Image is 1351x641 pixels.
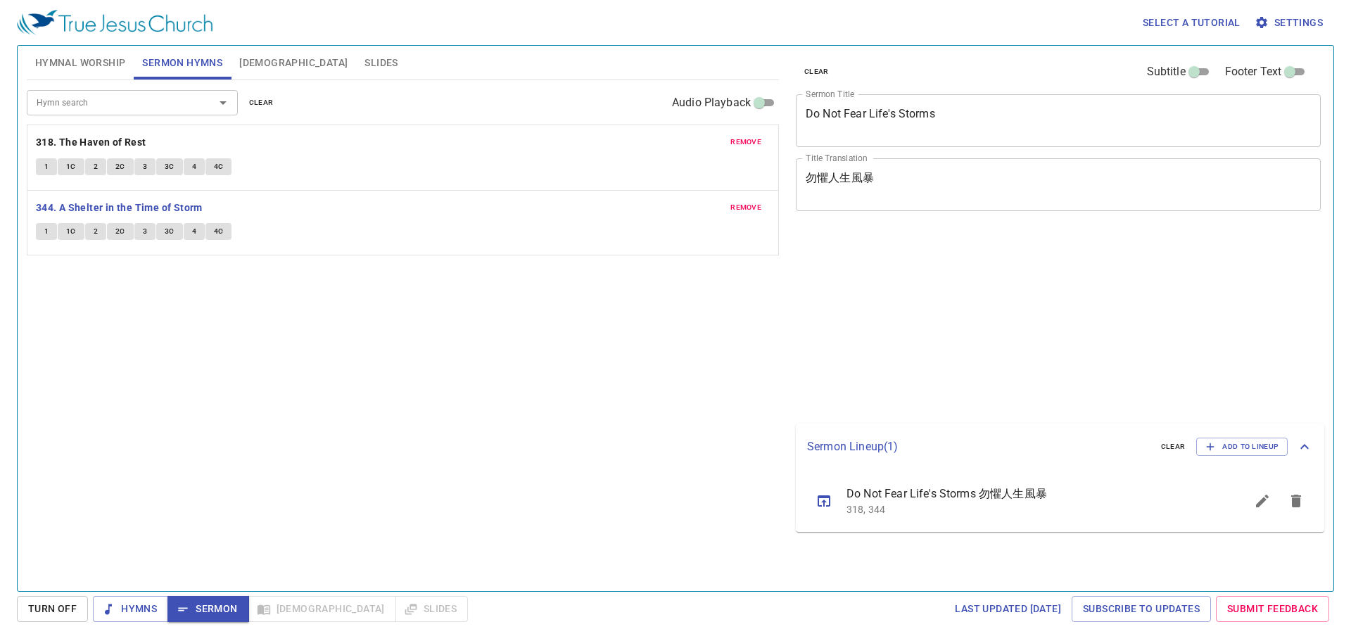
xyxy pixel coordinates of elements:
button: Settings [1252,10,1328,36]
span: Slides [364,54,398,72]
span: Subtitle [1147,63,1186,80]
span: 3C [165,225,175,238]
textarea: Do Not Fear Life's Storms [806,107,1311,134]
span: Submit Feedback [1227,600,1318,618]
button: 4 [184,158,205,175]
span: 3 [143,160,147,173]
button: Sermon [167,596,248,622]
button: clear [241,94,282,111]
span: Subscribe to Updates [1083,600,1200,618]
button: Turn Off [17,596,88,622]
span: 2 [94,160,98,173]
button: 4C [205,223,232,240]
button: Select a tutorial [1137,10,1246,36]
button: 1C [58,158,84,175]
span: Sermon [179,600,237,618]
span: Select a tutorial [1143,14,1241,32]
span: remove [730,136,761,148]
span: Hymnal Worship [35,54,126,72]
button: Add to Lineup [1196,438,1288,456]
b: 344. A Shelter in the Time of Storm [36,199,203,217]
button: 2C [107,158,134,175]
span: 1 [44,225,49,238]
img: True Jesus Church [17,10,213,35]
button: Hymns [93,596,168,622]
button: clear [1153,438,1194,455]
button: 1 [36,223,57,240]
span: 2C [115,160,125,173]
button: Open [213,93,233,113]
span: 4C [214,225,224,238]
a: Last updated [DATE] [949,596,1067,622]
span: clear [1161,440,1186,453]
ul: sermon lineup list [796,470,1324,532]
button: 2 [85,223,106,240]
p: 318, 344 [846,502,1212,516]
button: 1 [36,158,57,175]
span: remove [730,201,761,214]
a: Subscribe to Updates [1072,596,1211,622]
button: clear [796,63,837,80]
b: 318. The Haven of Rest [36,134,146,151]
span: 1 [44,160,49,173]
span: Add to Lineup [1205,440,1279,453]
button: 3C [156,158,183,175]
div: Sermon Lineup(1)clearAdd to Lineup [796,424,1324,470]
button: remove [722,134,770,151]
button: 4C [205,158,232,175]
span: 2 [94,225,98,238]
button: 2 [85,158,106,175]
a: Submit Feedback [1216,596,1329,622]
span: Turn Off [28,600,77,618]
p: Sermon Lineup ( 1 ) [807,438,1150,455]
button: 318. The Haven of Rest [36,134,148,151]
button: 3 [134,158,156,175]
span: Do Not Fear Life's Storms 勿懼人生風暴 [846,485,1212,502]
span: Footer Text [1225,63,1282,80]
button: 2C [107,223,134,240]
textarea: 勿懼人生風暴 [806,171,1311,198]
button: 3 [134,223,156,240]
button: 3C [156,223,183,240]
span: 1C [66,160,76,173]
span: [DEMOGRAPHIC_DATA] [239,54,348,72]
span: 4C [214,160,224,173]
span: 3C [165,160,175,173]
button: 344. A Shelter in the Time of Storm [36,199,205,217]
span: Settings [1257,14,1323,32]
span: 4 [192,225,196,238]
span: Last updated [DATE] [955,600,1061,618]
span: 1C [66,225,76,238]
button: 1C [58,223,84,240]
span: Audio Playback [672,94,751,111]
iframe: from-child [790,226,1217,418]
span: Hymns [104,600,157,618]
span: clear [804,65,829,78]
span: 4 [192,160,196,173]
span: clear [249,96,274,109]
span: 2C [115,225,125,238]
span: Sermon Hymns [142,54,222,72]
button: remove [722,199,770,216]
button: 4 [184,223,205,240]
span: 3 [143,225,147,238]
